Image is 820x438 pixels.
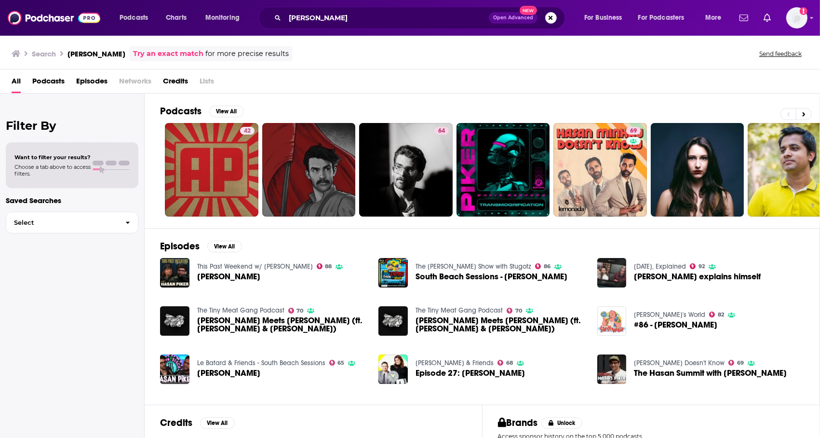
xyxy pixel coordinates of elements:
[67,49,125,58] h3: [PERSON_NAME]
[705,11,722,25] span: More
[14,154,91,161] span: Want to filter your results?
[638,11,685,25] span: For Podcasters
[800,7,807,15] svg: Add a profile image
[8,9,100,27] img: Podchaser - Follow, Share and Rate Podcasts
[699,10,734,26] button: open menu
[240,127,255,135] a: 42
[378,258,408,287] img: South Beach Sessions - Hasan Piker
[507,308,522,314] a: 70
[634,311,705,319] a: Stavvy's World
[493,15,533,20] span: Open Advanced
[584,11,622,25] span: For Business
[359,123,453,217] a: 64
[736,10,752,26] a: Show notifications dropdown
[378,306,408,336] img: Hasan Piker Meets Bryce Hall (ft. Hasan Piker & Bryce Hall)
[160,306,189,336] img: Hasan Piker Meets Bryce Hall (ft. Hasan Piker & Bryce Hall)
[634,359,725,367] a: Hasan Minhaj Doesn't Know
[160,355,189,384] img: Hasan Piker
[6,219,118,226] span: Select
[12,73,21,93] a: All
[416,369,525,377] a: Episode 27: Hasan Piker
[6,196,138,205] p: Saved Searches
[6,212,138,233] button: Select
[699,264,705,269] span: 92
[329,360,345,366] a: 65
[197,306,284,315] a: The Tiny Meat Gang Podcast
[634,369,787,377] a: The Hasan Summit with Hasan Piker
[416,369,525,377] span: Episode 27: [PERSON_NAME]
[416,316,586,333] span: [PERSON_NAME] Meets [PERSON_NAME] (ft. [PERSON_NAME] & [PERSON_NAME])
[378,355,408,384] img: Episode 27: Hasan Piker
[416,359,494,367] a: Krystal Kyle & Friends
[709,312,724,317] a: 82
[416,273,567,281] span: South Beach Sessions - [PERSON_NAME]
[285,10,489,26] input: Search podcasts, credits, & more...
[76,73,108,93] span: Episodes
[199,10,252,26] button: open menu
[690,263,705,269] a: 92
[541,417,582,429] button: Unlock
[325,264,332,269] span: 88
[268,7,574,29] div: Search podcasts, credits, & more...
[634,262,686,271] a: Today, Explained
[632,10,699,26] button: open menu
[200,73,214,93] span: Lists
[133,48,203,59] a: Try an exact match
[160,417,235,429] a: CreditsView All
[197,316,367,333] a: Hasan Piker Meets Bryce Hall (ft. Hasan Piker & Bryce Hall)
[32,73,65,93] a: Podcasts
[207,241,242,252] button: View All
[786,7,807,28] span: Logged in as SimonElement
[578,10,634,26] button: open menu
[197,316,367,333] span: [PERSON_NAME] Meets [PERSON_NAME] (ft. [PERSON_NAME] & [PERSON_NAME])
[197,369,260,377] a: Hasan Piker
[597,258,627,287] img: Hasan Piker explains himself
[6,119,138,133] h2: Filter By
[515,309,522,313] span: 70
[165,123,258,217] a: 42
[209,106,244,117] button: View All
[160,258,189,287] img: Hasan Piker
[497,360,513,366] a: 68
[205,11,240,25] span: Monitoring
[498,417,538,429] h2: Brands
[416,262,531,271] a: The Dan Le Batard Show with Stugotz
[634,321,717,329] a: #86 - Hasan Piker
[288,308,304,314] a: 70
[163,73,188,93] a: Credits
[197,359,325,367] a: Le Batard & Friends - South Beach Sessions
[634,369,787,377] span: The Hasan Summit with [PERSON_NAME]
[337,361,344,365] span: 65
[160,240,242,252] a: EpisodesView All
[434,127,449,135] a: 64
[630,126,637,136] span: 69
[160,240,200,252] h2: Episodes
[760,10,775,26] a: Show notifications dropdown
[535,263,551,269] a: 86
[197,262,313,271] a: This Past Weekend w/ Theo Von
[166,11,187,25] span: Charts
[756,50,805,58] button: Send feedback
[296,309,303,313] span: 70
[197,369,260,377] span: [PERSON_NAME]
[626,127,641,135] a: 69
[416,306,503,315] a: The Tiny Meat Gang Podcast
[786,7,807,28] button: Show profile menu
[120,11,148,25] span: Podcasts
[634,321,717,329] span: #86 - [PERSON_NAME]
[205,48,289,59] span: for more precise results
[597,355,627,384] img: The Hasan Summit with Hasan Piker
[489,12,538,24] button: Open AdvancedNew
[438,126,445,136] span: 64
[416,273,567,281] a: South Beach Sessions - Hasan Piker
[544,264,551,269] span: 86
[520,6,537,15] span: New
[634,273,761,281] span: [PERSON_NAME] explains himself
